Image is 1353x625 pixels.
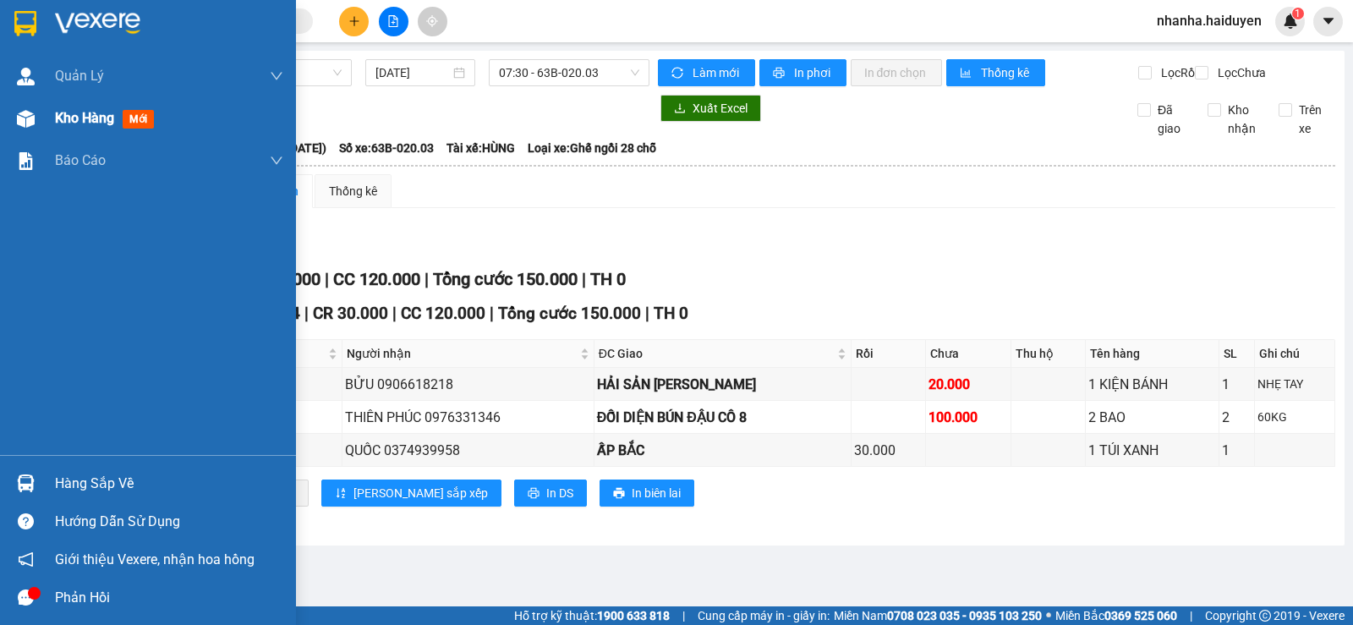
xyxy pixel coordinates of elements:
[645,304,649,323] span: |
[852,340,925,368] th: Rồi
[1211,63,1268,82] span: Lọc Chưa
[345,440,591,461] div: QUỐC 0374939958
[123,110,154,129] span: mới
[55,150,106,171] span: Báo cáo
[55,471,283,496] div: Hàng sắp về
[345,374,591,395] div: BỬU 0906618218
[1292,8,1304,19] sup: 1
[1190,606,1192,625] span: |
[55,549,255,570] span: Giới thiệu Vexere, nhận hoa hồng
[392,304,397,323] span: |
[1222,407,1252,428] div: 2
[546,484,573,502] span: In DS
[270,154,283,167] span: down
[325,269,329,289] span: |
[425,269,429,289] span: |
[928,374,1009,395] div: 20.000
[981,63,1032,82] span: Thống kê
[1222,374,1252,395] div: 1
[18,513,34,529] span: question-circle
[528,139,656,157] span: Loại xe: Ghế ngồi 28 chỗ
[854,440,922,461] div: 30.000
[353,484,488,502] span: [PERSON_NAME] sắp xếp
[1313,7,1343,36] button: caret-down
[1219,340,1255,368] th: SL
[613,487,625,501] span: printer
[55,65,104,86] span: Quản Lý
[674,102,686,116] span: download
[960,67,974,80] span: bar-chart
[1257,408,1332,426] div: 60KG
[698,606,830,625] span: Cung cấp máy in - giấy in:
[1283,14,1298,29] img: icon-new-feature
[17,474,35,492] img: warehouse-icon
[17,68,35,85] img: warehouse-icon
[498,304,641,323] span: Tổng cước 150.000
[14,11,36,36] img: logo-vxr
[345,407,591,428] div: THIÊN PHÚC 0976331346
[660,95,761,122] button: downloadXuất Excel
[1143,10,1275,31] span: nhanha.haiduyen
[851,59,943,86] button: In đơn chọn
[887,609,1042,622] strong: 0708 023 035 - 0935 103 250
[339,7,369,36] button: plus
[654,304,688,323] span: TH 0
[597,407,849,428] div: ĐỐI DIỆN BÚN ĐẬU CÔ 8
[514,606,670,625] span: Hỗ trợ kỹ thuật:
[321,480,501,507] button: sort-ascending[PERSON_NAME] sắp xếp
[335,487,347,501] span: sort-ascending
[18,589,34,606] span: message
[773,67,787,80] span: printer
[329,182,377,200] div: Thống kê
[1104,609,1177,622] strong: 0369 525 060
[387,15,399,27] span: file-add
[1154,63,1200,82] span: Lọc Rồi
[1086,340,1219,368] th: Tên hàng
[17,152,35,170] img: solution-icon
[375,63,451,82] input: 15/09/2025
[446,139,515,157] span: Tài xế: HÙNG
[632,484,681,502] span: In biên lai
[682,606,685,625] span: |
[834,606,1042,625] span: Miền Nam
[794,63,833,82] span: In phơi
[658,59,755,86] button: syncLàm mới
[1088,374,1216,395] div: 1 KIỆN BÁNH
[600,480,694,507] button: printerIn biên lai
[348,15,360,27] span: plus
[270,69,283,83] span: down
[1221,101,1265,138] span: Kho nhận
[1222,440,1252,461] div: 1
[313,304,388,323] span: CR 30.000
[1151,101,1195,138] span: Đã giao
[582,269,586,289] span: |
[1255,340,1335,368] th: Ghi chú
[55,509,283,535] div: Hướng dẫn sử dụng
[1257,375,1332,393] div: NHẸ TAY
[528,487,540,501] span: printer
[55,110,114,126] span: Kho hàng
[597,609,670,622] strong: 1900 633 818
[379,7,408,36] button: file-add
[1321,14,1336,29] span: caret-down
[304,304,309,323] span: |
[333,269,420,289] span: CC 120.000
[418,7,447,36] button: aim
[433,269,578,289] span: Tổng cước 150.000
[1088,407,1216,428] div: 2 BAO
[499,60,638,85] span: 07:30 - 63B-020.03
[1055,606,1177,625] span: Miền Bắc
[928,407,1009,428] div: 100.000
[693,99,748,118] span: Xuất Excel
[1259,610,1271,622] span: copyright
[347,344,577,363] span: Người nhận
[426,15,438,27] span: aim
[1292,101,1336,138] span: Trên xe
[1088,440,1216,461] div: 1 TÚI XANH
[1046,612,1051,619] span: ⚪️
[946,59,1045,86] button: bar-chartThống kê
[693,63,742,82] span: Làm mới
[597,374,849,395] div: HẢI SẢN [PERSON_NAME]
[671,67,686,80] span: sync
[759,59,846,86] button: printerIn phơi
